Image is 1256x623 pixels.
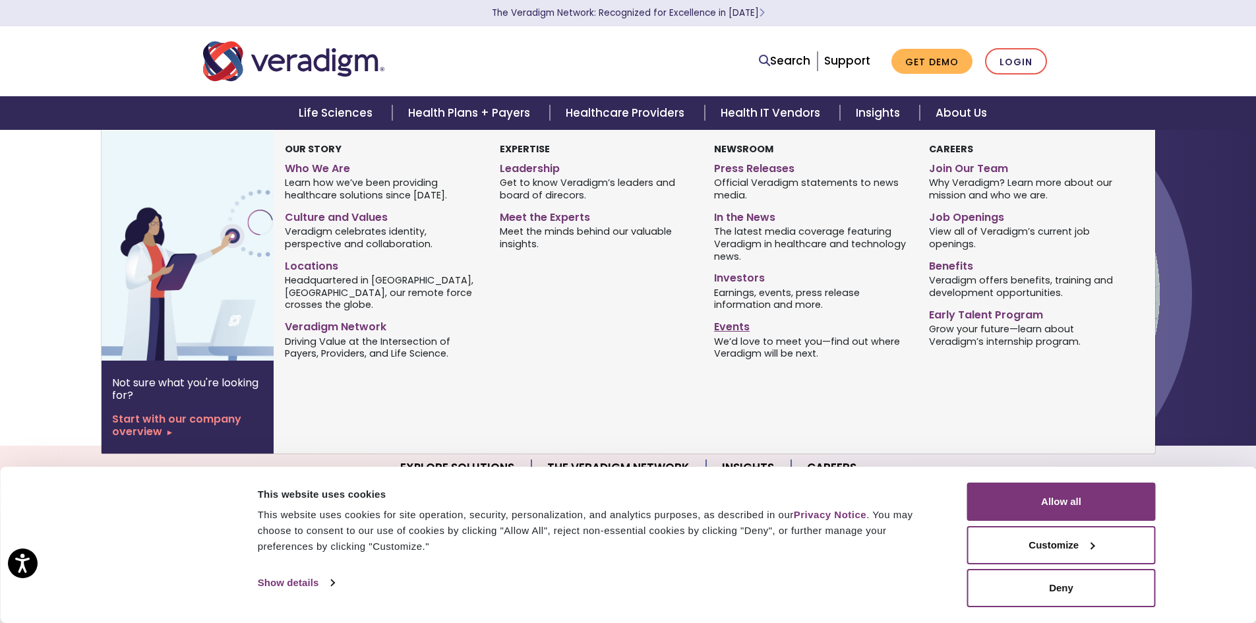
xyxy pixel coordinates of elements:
[714,206,909,225] a: In the News
[891,49,972,74] a: Get Demo
[714,225,909,263] span: The latest media coverage featuring Veradigm in healthcare and technology news.
[500,206,694,225] a: Meet the Experts
[824,53,870,69] a: Support
[967,483,1156,521] button: Allow all
[285,254,479,274] a: Locations
[102,130,314,361] img: Vector image of Veradigm’s Story
[285,273,479,311] span: Headquartered in [GEOGRAPHIC_DATA], [GEOGRAPHIC_DATA], our remote force crosses the globe.
[112,413,263,438] a: Start with our company overview
[258,487,938,502] div: This website uses cookies
[929,322,1123,347] span: Grow your future—learn about Veradigm’s internship program.
[492,7,765,19] a: The Veradigm Network: Recognized for Excellence in [DATE]Learn More
[929,273,1123,299] span: Veradigm offers benefits, training and development opportunities.
[759,7,765,19] span: Learn More
[283,96,392,130] a: Life Sciences
[258,573,334,593] a: Show details
[714,157,909,176] a: Press Releases
[714,142,773,156] strong: Newsroom
[714,334,909,360] span: We’d love to meet you—find out where Veradigm will be next.
[500,157,694,176] a: Leadership
[500,176,694,202] span: Get to know Veradigm’s leaders and board of direcors.
[714,315,909,334] a: Events
[929,303,1123,322] a: Early Talent Program
[929,176,1123,202] span: Why Veradigm? Learn more about our mission and who we are.
[112,376,263,401] p: Not sure what you're looking for?
[929,142,973,156] strong: Careers
[759,52,810,70] a: Search
[929,254,1123,274] a: Benefits
[392,96,550,130] a: Health Plans + Payers
[985,48,1047,75] a: Login
[550,96,704,130] a: Healthcare Providers
[714,266,909,285] a: Investors
[967,526,1156,564] button: Customize
[285,176,479,202] span: Learn how we’ve been providing healthcare solutions since [DATE].
[203,40,384,83] img: Veradigm logo
[840,96,920,130] a: Insights
[258,507,938,554] div: This website uses cookies for site operation, security, personalization, and analytics purposes, ...
[500,225,694,251] span: Meet the minds behind our valuable insights.
[500,142,550,156] strong: Expertise
[794,509,866,520] a: Privacy Notice
[285,315,479,334] a: Veradigm Network
[714,176,909,202] span: Official Veradigm statements to news media.
[929,225,1123,251] span: View all of Veradigm’s current job openings.
[285,206,479,225] a: Culture and Values
[714,285,909,311] span: Earnings, events, press release information and more.
[920,96,1003,130] a: About Us
[285,334,479,360] span: Driving Value at the Intersection of Payers, Providers, and Life Science.
[705,96,840,130] a: Health IT Vendors
[929,206,1123,225] a: Job Openings
[285,142,342,156] strong: Our Story
[929,157,1123,176] a: Join Our Team
[285,157,479,176] a: Who We Are
[967,569,1156,607] button: Deny
[285,225,479,251] span: Veradigm celebrates identity, perspective and collaboration.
